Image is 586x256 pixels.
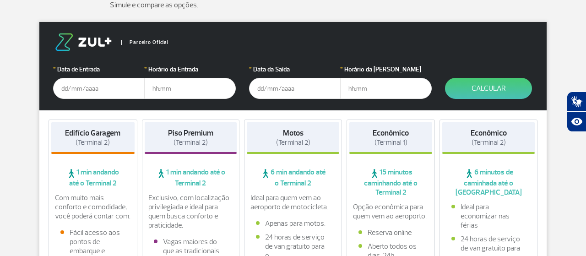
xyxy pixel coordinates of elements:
input: hh:mm [340,78,432,99]
button: Abrir tradutor de língua de sinais. [567,92,586,112]
span: 6 min andando até o Terminal 2 [247,168,339,188]
strong: Edifício Garagem [65,128,120,138]
p: Ideal para quem vem ao aeroporto de motocicleta. [250,193,336,212]
button: Abrir recursos assistivos. [567,112,586,132]
span: (Terminal 2) [276,138,310,147]
span: (Terminal 2) [174,138,208,147]
span: (Terminal 1) [374,138,407,147]
span: 6 minutos de caminhada até o [GEOGRAPHIC_DATA] [442,168,535,197]
label: Data de Entrada [53,65,145,74]
span: 1 min andando até o Terminal 2 [145,168,237,188]
li: Reserva online [358,228,423,237]
strong: Piso Premium [168,128,213,138]
strong: Econômico [373,128,409,138]
li: Vagas maiores do que as tradicionais. [154,237,228,256]
li: Ideal para economizar nas férias [451,202,526,230]
li: Apenas para motos. [256,219,330,228]
strong: Motos [283,128,304,138]
span: (Terminal 2) [472,138,506,147]
p: Opção econômica para quem vem ao aeroporto. [353,202,429,221]
strong: Econômico [471,128,507,138]
span: Parceiro Oficial [121,40,168,45]
span: 1 min andando até o Terminal 2 [51,168,135,188]
input: dd/mm/aaaa [53,78,145,99]
input: dd/mm/aaaa [249,78,341,99]
img: logo-zul.png [53,33,114,51]
input: hh:mm [144,78,236,99]
p: Com muito mais conforto e comodidade, você poderá contar com: [55,193,131,221]
p: Exclusivo, com localização privilegiada e ideal para quem busca conforto e praticidade. [148,193,233,230]
label: Data da Saída [249,65,341,74]
div: Plugin de acessibilidade da Hand Talk. [567,92,586,132]
span: 15 minutos caminhando até o Terminal 2 [349,168,433,197]
button: Calcular [445,78,532,99]
label: Horário da [PERSON_NAME] [340,65,432,74]
label: Horário da Entrada [144,65,236,74]
span: (Terminal 2) [76,138,110,147]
